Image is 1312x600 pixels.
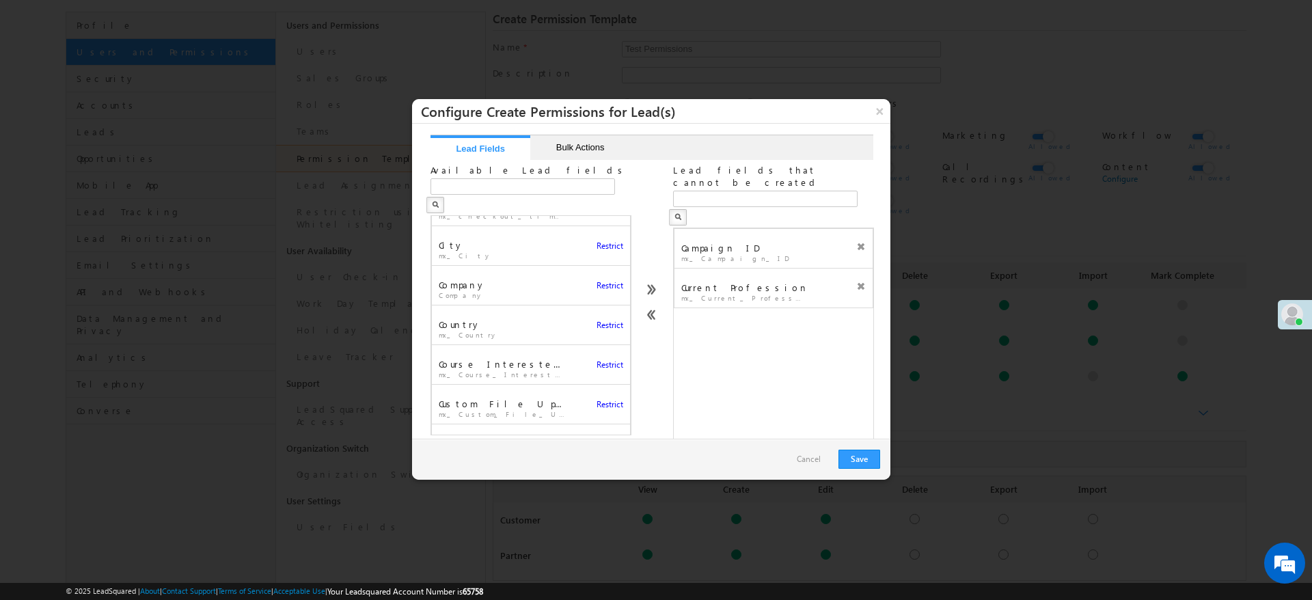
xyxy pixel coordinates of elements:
span: mx_Course_Interested_In [439,368,568,381]
span: mx_Country [439,329,499,341]
span: City [439,232,568,251]
button: Save [838,450,880,469]
span: Restrict [597,359,623,370]
a: About [140,586,160,595]
span: © 2025 LeadSquared | | | | | [66,585,483,598]
div: Available Lead fields [430,164,629,178]
a: Contact Support [162,586,216,595]
button: Bulk Actions [530,135,630,160]
span: mx_Campaign_ID [681,252,791,264]
span: 65758 [463,586,483,597]
span: Date Time [439,431,568,450]
span: Country [439,312,568,331]
div: Minimize live chat window [224,7,257,40]
span: mx_Custom_File_Upload [439,408,568,420]
span: Company [439,289,484,301]
button: × [869,99,891,123]
span: mx_Current_Profession [681,292,810,304]
img: Search [674,213,681,220]
img: d_60004797649_company_0_60004797649 [23,72,57,90]
span: Restrict [597,320,623,330]
div: Chat with us now [71,72,230,90]
span: Restrict [597,399,623,409]
h3: Configure Create Permissions for Lead(s) [421,99,890,123]
span: mx_City [439,249,493,262]
a: Terms of Service [218,586,271,595]
span: Custom File Upload [439,391,568,410]
div: Lead fields that cannot be created [673,164,872,191]
span: Company [439,272,568,291]
textarea: Type your message and hit 'Enter' [18,126,249,409]
span: mx_checkout_timestamp [439,210,568,222]
span: Current Profession [681,275,810,294]
em: Start Chat [186,421,248,439]
a: Cancel [790,449,828,469]
span: Course Interested In [439,351,568,370]
span: Your Leadsquared Account Number is [327,586,483,597]
span: Restrict [597,241,623,251]
a: Acceptable Use [273,586,325,595]
span: Campaign ID [681,235,810,254]
button: Lead Fields [430,135,530,160]
img: Search [432,201,439,208]
span: Restrict [597,280,623,290]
